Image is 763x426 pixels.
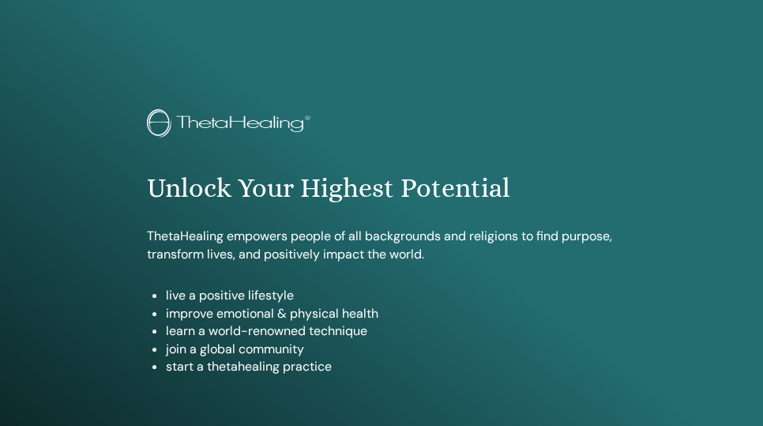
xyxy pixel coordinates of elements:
li: start a thetahealing practice [166,358,616,375]
li: improve emotional & physical health [166,305,616,322]
p: ThetaHealing empowers people of all backgrounds and religions to find purpose, transform lives, a... [147,228,616,263]
li: join a global community [166,341,616,358]
li: learn a world-renowned technique [166,322,616,340]
h1: Unlock Your Highest Potential [147,172,616,205]
li: live a positive lifestyle [166,287,616,304]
